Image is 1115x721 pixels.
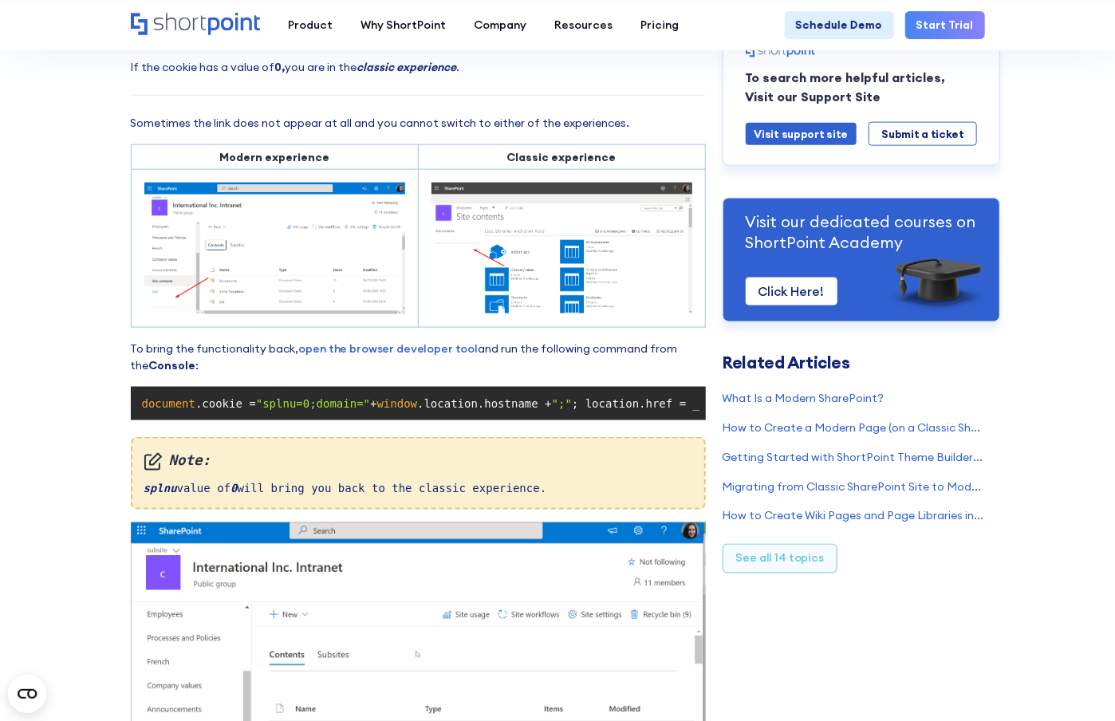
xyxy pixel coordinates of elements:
a: Resources [541,11,627,39]
a: Pricing [627,11,693,39]
em: 0 [230,482,237,494]
span: document [142,397,195,410]
span: .location.hostname + [417,397,552,410]
button: Open CMP widget [8,675,46,713]
div: Company [474,17,526,33]
p: To bring the functionality back, and run the following command from the : [131,341,706,374]
a: Migrating from Classic SharePoint Site to Modern SharePoint Site (SharePoint Online) [723,479,985,495]
a: Visit support site [746,123,857,145]
p: Sometimes the link does not appear at all and you cannot switch to either of the experiences. [131,115,706,132]
span: .cookie = [195,397,256,410]
a: How to Create Wiki Pages and Page Libraries in SharePoint [723,508,985,525]
span: window [377,397,418,410]
div: Product [288,17,333,33]
span: ";" [552,397,572,410]
a: Getting Started with ShortPoint Theme Builder - Classic SharePoint Sites (Part 1) [723,449,985,466]
a: How to Create a Modern Page (on a Classic SharePoint Site) [723,420,985,436]
strong: 0, [275,60,286,74]
h3: Related Articles [723,354,985,371]
div: value of will bring you back to the classic experience. [131,437,706,510]
iframe: Chat Widget [829,537,1115,721]
em: Note: [144,450,693,471]
a: Home [131,13,261,37]
a: Click Here! [746,278,837,305]
em: splnu [144,482,177,494]
a: Company [460,11,541,39]
div: Why ShortPoint [361,17,446,33]
strong: Classic experience [507,150,617,164]
a: Schedule Demo [785,11,894,39]
strong: Console [149,358,196,372]
span: ; location.href = _spPageContextInfo.webServerRelativeUrl + [572,397,968,410]
a: Why ShortPoint [347,11,460,39]
div: Resources [554,17,613,33]
p: To search more helpful articles, Visit our Support Site [746,69,978,106]
strong: Modern experience [219,150,329,164]
a: See all 14 topics [723,544,838,573]
a: Submit a ticket [869,122,977,146]
a: Start Trial [905,11,985,39]
a: Product [274,11,347,39]
span: + [370,397,376,410]
a: What Is a Modern SharePoint? [723,390,985,407]
p: If the cookie does not exist, or its value is , you are in the . If the cookie has a value of you... [131,26,706,76]
span: "splnu=0;domain=" [256,397,370,410]
em: classic experience [357,60,457,74]
div: Pricing [640,17,679,33]
p: Visit our dedicated courses on ShortPoint Academy [746,211,978,252]
a: open the browser developer tool [299,341,479,356]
